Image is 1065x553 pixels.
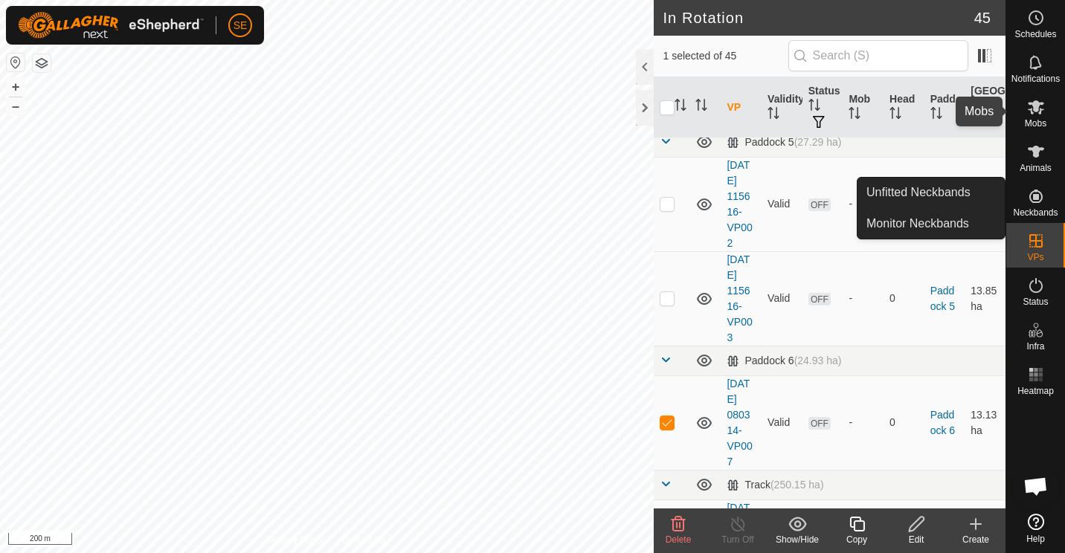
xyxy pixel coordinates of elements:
[866,215,969,233] span: Monitor Neckbands
[794,136,842,148] span: (27.29 ha)
[858,209,1005,239] a: Monitor Neckbands
[1023,297,1048,306] span: Status
[1027,253,1043,262] span: VPs
[827,533,887,546] div: Copy
[849,109,860,121] p-sorticon: Activate to sort
[770,479,824,491] span: (250.15 ha)
[7,78,25,96] button: +
[721,77,762,138] th: VP
[762,251,802,346] td: Valid
[1013,208,1058,217] span: Neckbands
[808,293,831,305] span: OFF
[1006,508,1065,549] a: Help
[884,251,924,346] td: 0
[727,136,841,149] div: Paddock 5
[762,375,802,470] td: Valid
[1014,30,1056,39] span: Schedules
[858,178,1005,207] a: Unfitted Neckbands
[965,251,1006,346] td: 13.85 ha
[808,198,831,211] span: OFF
[849,415,878,430] div: -
[7,97,25,115] button: –
[1026,534,1045,543] span: Help
[924,77,965,138] th: Paddock
[843,77,884,138] th: Mob
[974,7,991,29] span: 45
[884,157,924,251] td: 0
[727,253,752,343] a: [DATE] 115616-VP003
[965,77,1006,138] th: [GEOGRAPHIC_DATA] Area
[884,77,924,138] th: Head
[808,101,820,113] p-sorticon: Activate to sort
[1014,464,1058,508] div: Open chat
[1025,119,1046,128] span: Mobs
[7,54,25,71] button: Reset Map
[889,109,901,121] p-sorticon: Activate to sort
[849,291,878,306] div: -
[971,117,982,129] p-sorticon: Activate to sort
[663,9,974,27] h2: In Rotation
[802,77,843,138] th: Status
[341,534,385,547] a: Contact Us
[930,409,955,436] a: Paddock 6
[18,12,204,39] img: Gallagher Logo
[727,355,841,367] div: Paddock 6
[1026,342,1044,351] span: Infra
[768,109,779,121] p-sorticon: Activate to sort
[965,375,1006,470] td: 13.13 ha
[666,534,692,545] span: Delete
[794,355,842,366] span: (24.93 ha)
[663,48,788,64] span: 1 selected of 45
[1020,164,1052,172] span: Animals
[930,109,942,121] p-sorticon: Activate to sort
[808,417,831,430] span: OFF
[849,196,878,212] div: -
[788,40,968,71] input: Search (S)
[1011,74,1060,83] span: Notifications
[268,534,324,547] a: Privacy Policy
[1017,387,1054,395] span: Heatmap
[675,101,686,113] p-sorticon: Activate to sort
[762,157,802,251] td: Valid
[768,533,827,546] div: Show/Hide
[695,101,707,113] p-sorticon: Activate to sort
[884,375,924,470] td: 0
[727,479,823,491] div: Track
[234,18,248,33] span: SE
[965,157,1006,251] td: 14.76 ha
[708,533,768,546] div: Turn Off
[727,378,752,468] a: [DATE] 080314-VP007
[866,184,971,201] span: Unfitted Neckbands
[727,159,752,249] a: [DATE] 115616-VP002
[946,533,1006,546] div: Create
[887,533,946,546] div: Edit
[762,77,802,138] th: Validity
[930,285,955,312] a: Paddock 5
[33,54,51,72] button: Map Layers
